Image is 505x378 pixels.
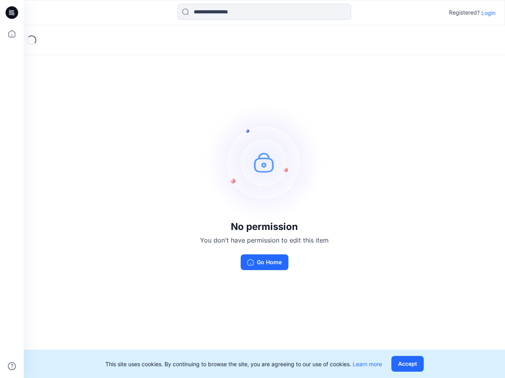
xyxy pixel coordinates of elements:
[481,9,496,17] p: Login
[241,254,288,270] button: Go Home
[205,103,324,221] img: no-perm.svg
[353,361,382,367] a: Learn more
[449,8,480,17] p: Registered?
[200,221,329,232] h3: No permission
[105,360,382,368] p: This site uses cookies. By continuing to browse the site, you are agreeing to our use of cookies.
[391,356,424,372] button: Accept
[200,235,329,245] p: You don't have permission to edit this item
